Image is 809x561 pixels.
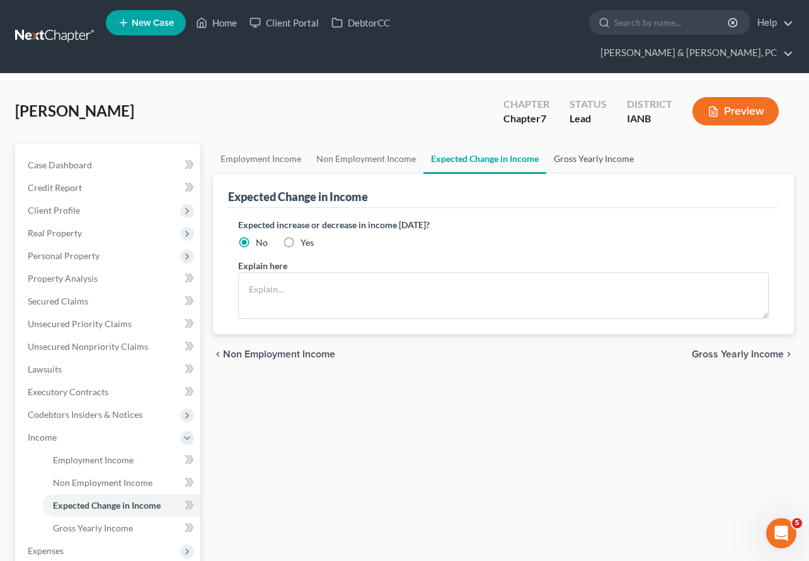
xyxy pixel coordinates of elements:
[238,259,287,272] label: Explain here
[784,349,794,359] i: chevron_right
[53,523,133,533] span: Gross Yearly Income
[28,341,148,352] span: Unsecured Nonpriority Claims
[627,112,672,126] div: IANB
[132,18,174,28] span: New Case
[28,545,64,556] span: Expenses
[213,349,335,359] button: chevron_left Non Employment Income
[614,11,730,34] input: Search by name...
[28,250,100,261] span: Personal Property
[28,386,108,397] span: Executory Contracts
[18,290,200,313] a: Secured Claims
[503,112,549,126] div: Chapter
[570,112,607,126] div: Lead
[28,296,88,306] span: Secured Claims
[43,471,200,494] a: Non Employment Income
[325,11,396,34] a: DebtorCC
[213,349,223,359] i: chevron_left
[238,218,769,231] label: Expected increase or decrease in income [DATE]?
[792,518,802,528] span: 5
[53,477,152,488] span: Non Employment Income
[546,144,641,174] a: Gross Yearly Income
[28,182,82,193] span: Credit Report
[594,42,793,64] a: [PERSON_NAME] & [PERSON_NAME], PC
[627,97,672,112] div: District
[53,454,134,465] span: Employment Income
[43,494,200,517] a: Expected Change in Income
[18,358,200,381] a: Lawsuits
[213,144,309,174] a: Employment Income
[228,189,368,204] div: Expected Change in Income
[256,237,268,248] span: No
[28,364,62,374] span: Lawsuits
[766,518,796,548] iframe: Intercom live chat
[28,159,92,170] span: Case Dashboard
[692,97,779,125] button: Preview
[18,154,200,176] a: Case Dashboard
[43,517,200,540] a: Gross Yearly Income
[18,335,200,358] a: Unsecured Nonpriority Claims
[301,237,314,248] span: Yes
[423,144,546,174] a: Expected Change in Income
[223,349,335,359] span: Non Employment Income
[18,313,200,335] a: Unsecured Priority Claims
[243,11,325,34] a: Client Portal
[15,101,134,120] span: [PERSON_NAME]
[570,97,607,112] div: Status
[309,144,423,174] a: Non Employment Income
[28,205,80,216] span: Client Profile
[692,349,794,359] button: Gross Yearly Income chevron_right
[18,176,200,199] a: Credit Report
[28,409,142,420] span: Codebtors Insiders & Notices
[53,500,161,511] span: Expected Change in Income
[28,228,82,238] span: Real Property
[541,112,546,124] span: 7
[692,349,784,359] span: Gross Yearly Income
[28,432,57,442] span: Income
[43,449,200,471] a: Employment Income
[28,318,132,329] span: Unsecured Priority Claims
[18,381,200,403] a: Executory Contracts
[28,273,98,284] span: Property Analysis
[751,11,793,34] a: Help
[18,267,200,290] a: Property Analysis
[503,97,549,112] div: Chapter
[190,11,243,34] a: Home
